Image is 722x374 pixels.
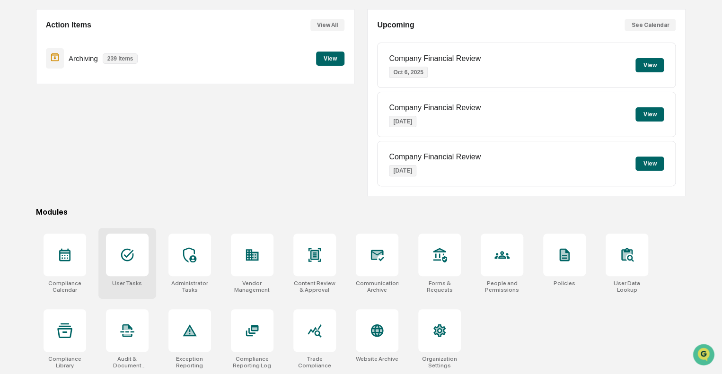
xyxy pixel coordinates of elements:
[316,52,344,66] button: View
[69,54,98,62] p: Archiving
[231,280,273,293] div: Vendor Management
[377,21,414,29] h2: Upcoming
[389,104,481,112] p: Company Financial Review
[389,67,427,78] p: Oct 6, 2025
[44,356,86,369] div: Compliance Library
[389,54,481,63] p: Company Financial Review
[231,356,273,369] div: Compliance Reporting Log
[692,343,717,368] iframe: Open customer support
[293,280,336,293] div: Content Review & Approval
[635,58,664,72] button: View
[356,280,398,293] div: Communications Archive
[606,280,648,293] div: User Data Lookup
[418,356,461,369] div: Organization Settings
[46,21,91,29] h2: Action Items
[316,53,344,62] a: View
[9,138,17,146] div: 🔎
[554,280,575,287] div: Policies
[481,280,523,293] div: People and Permissions
[106,356,149,369] div: Audit & Document Logs
[161,75,172,87] button: Start new chat
[94,160,114,167] span: Pylon
[418,280,461,293] div: Forms & Requests
[310,19,344,31] button: View All
[19,119,61,129] span: Preclearance
[19,137,60,147] span: Data Lookup
[65,115,121,132] a: 🗄️Attestations
[9,72,26,89] img: 1746055101610-c473b297-6a78-478c-a979-82029cc54cd1
[635,157,664,171] button: View
[9,20,172,35] p: How can we help?
[356,356,398,362] div: Website Archive
[9,120,17,128] div: 🖐️
[36,208,686,217] div: Modules
[389,116,416,127] p: [DATE]
[625,19,676,31] button: See Calendar
[635,107,664,122] button: View
[168,356,211,369] div: Exception Reporting
[168,280,211,293] div: Administrator Tasks
[389,153,481,161] p: Company Financial Review
[6,133,63,150] a: 🔎Data Lookup
[389,165,416,176] p: [DATE]
[69,120,76,128] div: 🗄️
[293,356,336,369] div: Trade Compliance
[78,119,117,129] span: Attestations
[67,160,114,167] a: Powered byPylon
[32,82,120,89] div: We're available if you need us!
[32,72,155,82] div: Start new chat
[44,280,86,293] div: Compliance Calendar
[112,280,142,287] div: User Tasks
[6,115,65,132] a: 🖐️Preclearance
[103,53,138,64] p: 239 items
